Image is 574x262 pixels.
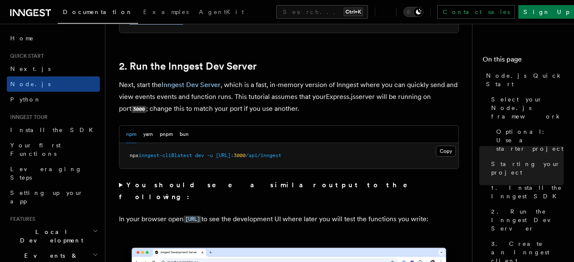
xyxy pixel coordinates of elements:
[126,126,136,143] button: npm
[63,8,133,15] span: Documentation
[119,79,459,115] p: Next, start the , which is a fast, in-memory version of Inngest where you can quickly send and vi...
[276,5,368,19] button: Search...Ctrl+K
[58,3,138,24] a: Documentation
[10,96,41,103] span: Python
[344,8,363,16] kbd: Ctrl+K
[7,114,48,121] span: Inngest tour
[119,213,459,225] p: In your browser open to see the development UI where later you will test the functions you write:
[488,180,564,204] a: 1. Install the Inngest SDK
[483,54,564,68] h4: On this page
[10,65,51,72] span: Next.js
[195,152,204,158] span: dev
[10,189,83,205] span: Setting up your app
[10,127,98,133] span: Install the SDK
[7,228,93,245] span: Local Development
[180,126,189,143] button: bun
[7,122,100,138] a: Install the SDK
[138,3,194,23] a: Examples
[119,181,419,201] strong: You should see a similar output to the following:
[493,124,564,156] a: Optional: Use a starter project
[491,207,564,233] span: 2. Run the Inngest Dev Server
[143,126,153,143] button: yarn
[10,81,51,87] span: Node.js
[7,53,44,59] span: Quick start
[131,106,146,113] code: 3000
[486,71,564,88] span: Node.js Quick Start
[184,215,201,223] a: [URL]
[7,216,35,223] span: Features
[199,8,244,15] span: AgentKit
[488,92,564,124] a: Select your Node.js framework
[139,152,192,158] span: inngest-cli@latest
[491,183,564,200] span: 1. Install the Inngest SDK
[10,166,82,181] span: Leveraging Steps
[194,3,249,23] a: AgentKit
[216,152,234,158] span: [URL]:
[496,127,564,153] span: Optional: Use a starter project
[7,76,100,92] a: Node.js
[488,156,564,180] a: Starting your project
[7,31,100,46] a: Home
[119,60,257,72] a: 2. Run the Inngest Dev Server
[7,138,100,161] a: Your first Functions
[234,152,246,158] span: 3000
[161,81,221,89] a: Inngest Dev Server
[7,92,100,107] a: Python
[119,179,459,203] summary: You should see a similar output to the following:
[7,161,100,185] a: Leveraging Steps
[143,8,189,15] span: Examples
[10,142,61,157] span: Your first Functions
[7,185,100,209] a: Setting up your app
[246,152,281,158] span: /api/inngest
[483,68,564,92] a: Node.js Quick Start
[403,7,424,17] button: Toggle dark mode
[488,204,564,236] a: 2. Run the Inngest Dev Server
[491,95,564,121] span: Select your Node.js framework
[7,61,100,76] a: Next.js
[160,126,173,143] button: pnpm
[491,160,564,177] span: Starting your project
[130,152,139,158] span: npx
[10,34,34,42] span: Home
[184,216,201,223] code: [URL]
[436,146,456,157] button: Copy
[437,5,515,19] a: Contact sales
[207,152,213,158] span: -u
[7,224,100,248] button: Local Development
